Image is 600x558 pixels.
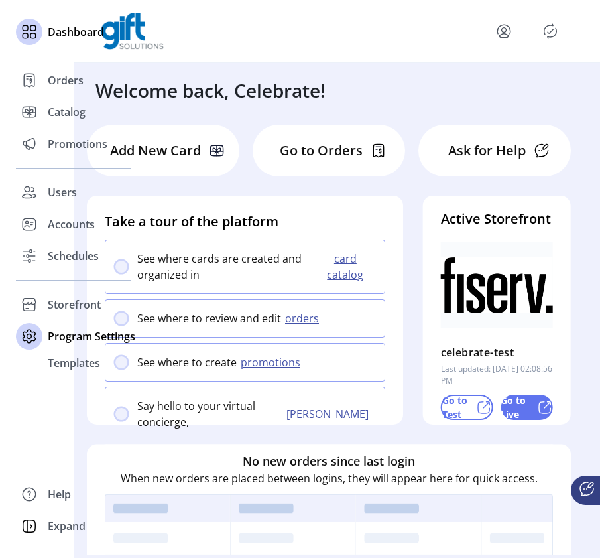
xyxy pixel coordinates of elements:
h4: Active Storefront [441,209,553,229]
span: Program Settings [48,328,135,344]
p: See where to review and edit [137,311,281,326]
p: Add New Card [110,141,201,161]
p: Last updated: [DATE] 02:08:56 PM [441,363,553,387]
span: Storefront [48,297,101,313]
span: Templates [48,355,100,371]
button: promotions [237,354,308,370]
p: Go to Orders [280,141,363,161]
p: Go to Live [501,393,532,421]
span: Schedules [48,248,99,264]
p: When new orders are placed between logins, they will appear here for quick access. [121,470,538,486]
p: See where cards are created and organized in [137,251,318,283]
h6: No new orders since last login [243,453,415,470]
button: orders [281,311,327,326]
p: See where to create [137,354,237,370]
p: celebrate-test [441,342,514,363]
button: card catalog [318,251,377,283]
span: Dashboard [48,24,104,40]
span: Users [48,184,77,200]
button: Publisher Panel [540,21,561,42]
h4: Take a tour of the platform [105,212,385,232]
p: Ask for Help [448,141,526,161]
img: logo [101,13,164,50]
button: menu [493,21,514,42]
button: [PERSON_NAME] [282,406,377,422]
span: Promotions [48,136,107,152]
span: Expand [48,518,86,534]
span: Accounts [48,216,95,232]
span: Catalog [48,104,86,120]
p: Go to Test [442,393,471,421]
h3: Welcome back, Celebrate! [95,76,326,104]
span: Help [48,486,71,502]
p: Say hello to your virtual concierge, [137,398,282,430]
span: Orders [48,72,84,88]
